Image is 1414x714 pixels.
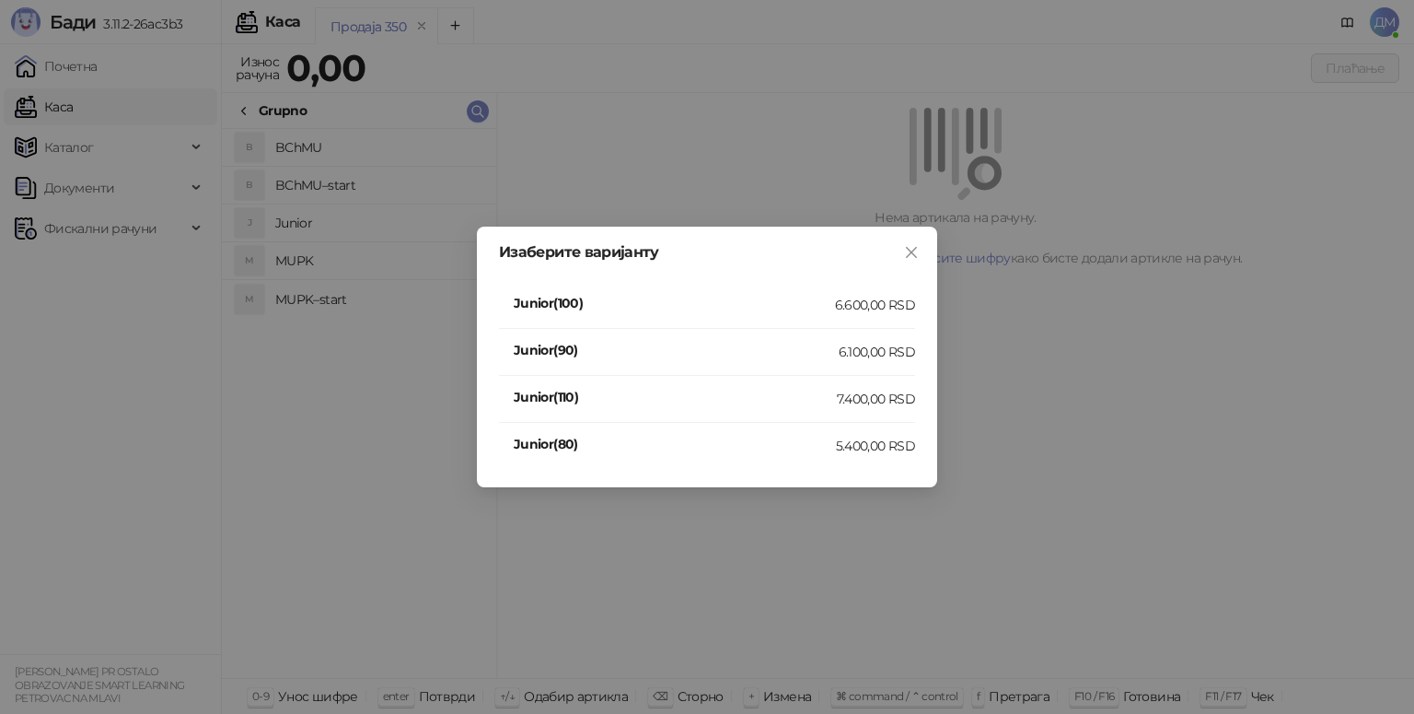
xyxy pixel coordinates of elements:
[837,389,915,409] div: 7.400,00 RSD
[904,245,919,260] span: close
[499,245,915,260] div: Изаберите варијанту
[839,342,915,362] div: 6.100,00 RSD
[897,238,926,267] button: Close
[835,295,915,315] div: 6.600,00 RSD
[897,245,926,260] span: Close
[514,293,835,313] h4: Junior(100)
[514,434,836,454] h4: Junior(80)
[514,387,837,407] h4: Junior(110)
[836,436,915,456] div: 5.400,00 RSD
[514,340,839,360] h4: Junior(90)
